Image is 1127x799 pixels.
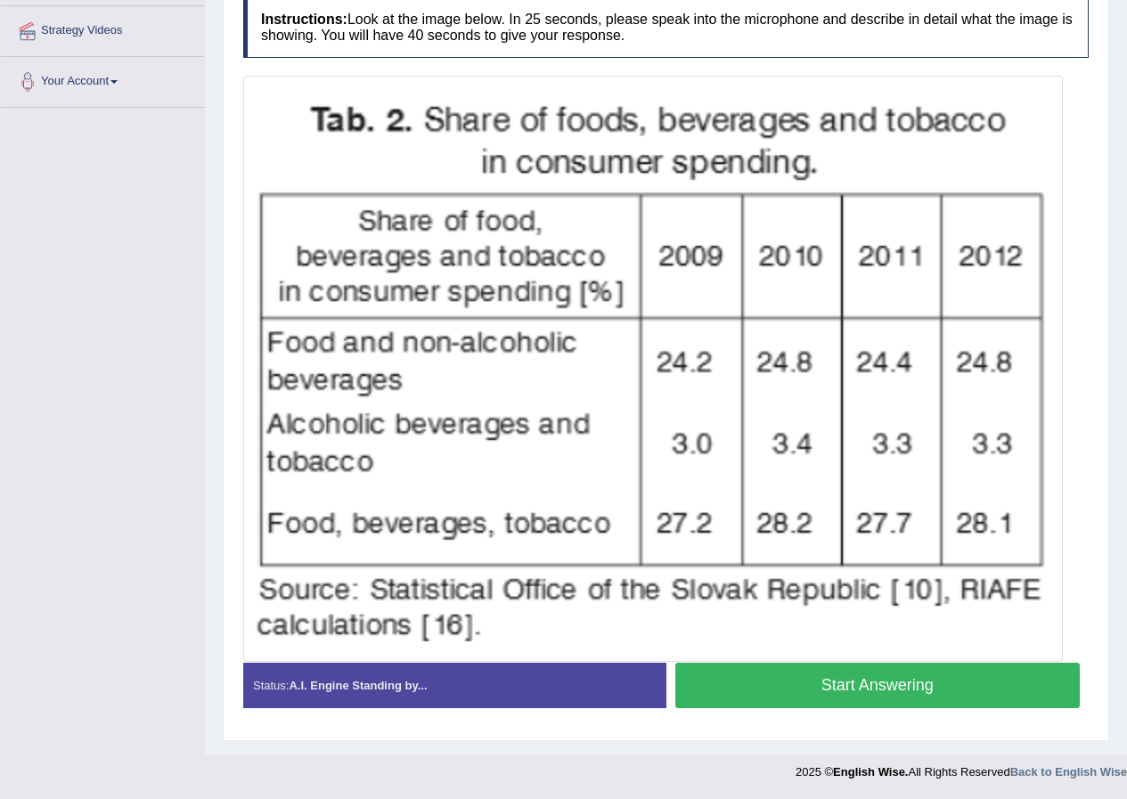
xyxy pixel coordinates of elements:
strong: English Wise. [833,765,908,779]
div: Status: [243,663,666,708]
b: Instructions: [261,12,347,27]
a: Back to English Wise [1010,765,1127,779]
a: Strategy Videos [1,6,204,51]
div: 2025 © All Rights Reserved [796,754,1127,780]
strong: A.I. Engine Standing by... [289,679,427,692]
a: Your Account [1,57,204,102]
button: Start Answering [675,663,1081,708]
